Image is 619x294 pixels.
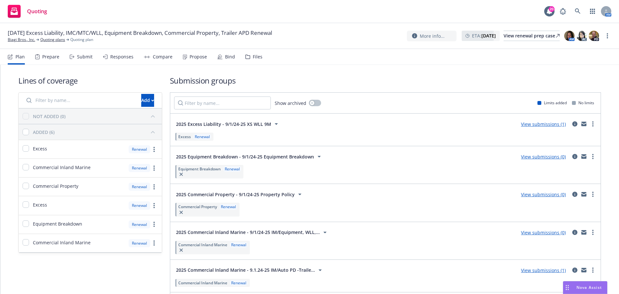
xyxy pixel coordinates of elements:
[521,267,566,273] a: View submissions (1)
[230,280,248,286] div: Renewal
[220,204,237,209] div: Renewal
[174,188,306,201] button: 2025 Commercial Property - 9/1/24-25 Property Policy
[33,127,158,137] button: ADDED (6)
[556,5,569,18] a: Report a Bug
[174,226,331,239] button: 2025 Commercial Inland Marine - 9/1/24-25 IM/Equipment, WLL,...
[129,164,150,172] div: Renewal
[5,2,50,20] a: Quoting
[275,100,306,106] span: Show archived
[580,120,588,128] a: mail
[153,54,172,59] div: Compare
[150,183,158,191] a: more
[589,120,597,128] a: more
[521,121,566,127] a: View submissions (1)
[571,120,579,128] a: circleInformation
[571,190,579,198] a: circleInformation
[571,5,584,18] a: Search
[564,31,575,41] img: photo
[42,54,59,59] div: Prepare
[537,100,567,106] div: Limits added
[170,75,601,86] h1: Submission groups
[33,145,47,152] span: Excess
[15,54,25,59] div: Plan
[141,94,154,107] button: Add
[521,191,566,198] a: View submissions (0)
[176,153,314,160] span: 2025 Equipment Breakdown - 9/1/24-25 Equipment Breakdown
[150,164,158,172] a: more
[576,31,587,41] img: photo
[589,266,597,274] a: more
[223,166,241,172] div: Renewal
[40,37,65,43] a: Quoting plans
[70,37,93,43] span: Quoting plan
[176,229,320,236] span: 2025 Commercial Inland Marine - 9/1/24-25 IM/Equipment, WLL,...
[33,129,54,136] div: ADDED (6)
[521,154,566,160] a: View submissions (0)
[129,220,150,228] div: Renewal
[472,32,496,39] span: ETA :
[150,202,158,209] a: more
[174,117,282,130] button: 2025 Excess Liability - 9/1/24-25 XS WLL 9M
[176,191,295,198] span: 2025 Commercial Property - 9/1/24-25 Property Policy
[571,153,579,160] a: circleInformation
[129,201,150,209] div: Renewal
[420,33,445,39] span: More info...
[33,183,78,189] span: Commercial Property
[576,285,602,290] span: Nova Assist
[174,264,326,277] button: 2025 Commercial Inland Marine - 9.1.24-25 IM/Auto PD -Traile...
[8,29,272,37] span: [DATE] Excess Liability, IMC/MTC/WLL, Equipment Breakdown, Commercial Property, Trailer APD Renewal
[253,54,262,59] div: Files
[150,146,158,153] a: more
[580,190,588,198] a: mail
[174,150,325,163] button: 2025 Equipment Breakdown - 9/1/24-25 Equipment Breakdown
[193,134,211,139] div: Renewal
[521,229,566,236] a: View submissions (0)
[77,54,93,59] div: Submit
[178,166,221,172] span: Equipment Breakdown
[8,37,35,43] a: Biagi Bros., Inc.
[33,201,47,208] span: Excess
[33,239,91,246] span: Commercial Inland Marine
[549,6,555,12] div: 20
[589,228,597,236] a: more
[174,96,271,109] input: Filter by name...
[178,242,227,248] span: Commercial Inland Marine
[563,281,571,294] div: Drag to move
[178,280,227,286] span: Commercial Inland Marine
[190,54,207,59] div: Propose
[589,31,599,41] img: photo
[407,31,457,41] button: More info...
[604,32,611,40] a: more
[504,31,560,41] a: View renewal prep case
[129,145,150,153] div: Renewal
[230,242,248,248] div: Renewal
[178,134,191,139] span: Excess
[18,75,162,86] h1: Lines of coverage
[141,94,154,106] div: Add
[110,54,133,59] div: Responses
[580,266,588,274] a: mail
[481,33,496,39] strong: [DATE]
[589,190,597,198] a: more
[129,239,150,247] div: Renewal
[150,220,158,228] a: more
[178,204,217,209] span: Commercial Property
[225,54,235,59] div: Bind
[580,153,588,160] a: mail
[33,164,91,171] span: Commercial Inland Marine
[150,239,158,247] a: more
[176,121,271,127] span: 2025 Excess Liability - 9/1/24-25 XS WLL 9M
[571,266,579,274] a: circleInformation
[33,111,158,121] button: NOT ADDED (0)
[33,113,65,120] div: NOT ADDED (0)
[572,100,594,106] div: No limits
[571,228,579,236] a: circleInformation
[586,5,599,18] a: Switch app
[129,183,150,191] div: Renewal
[563,281,607,294] button: Nova Assist
[27,9,47,14] span: Quoting
[176,267,315,273] span: 2025 Commercial Inland Marine - 9.1.24-25 IM/Auto PD -Traile...
[33,220,82,227] span: Equipment Breakdown
[23,94,137,107] input: Filter by name...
